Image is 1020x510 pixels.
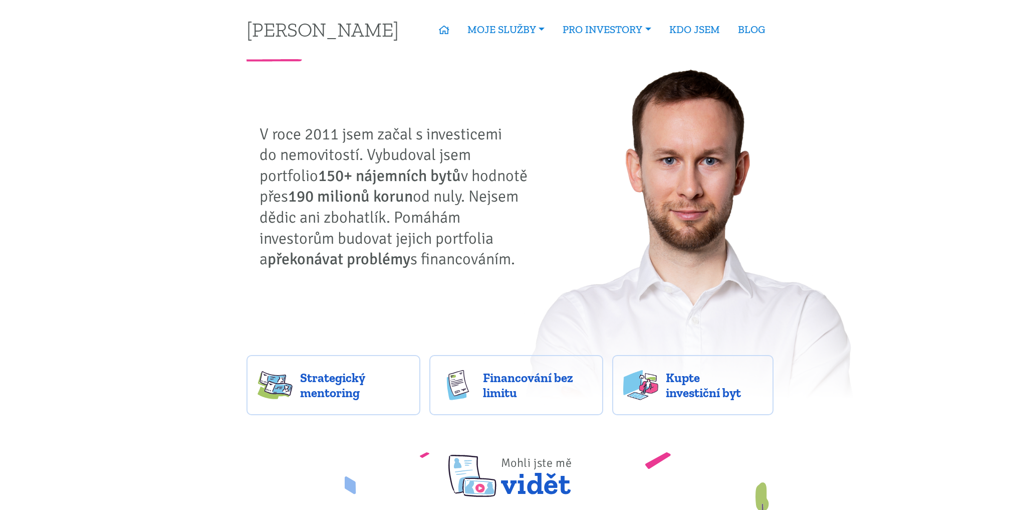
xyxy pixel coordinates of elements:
[623,370,658,400] img: flats
[458,18,554,41] a: MOJE SLUŽBY
[501,455,572,470] span: Mohli jste mě
[501,443,572,497] span: vidět
[440,370,475,400] img: finance
[660,18,729,41] a: KDO JSEM
[246,20,399,39] a: [PERSON_NAME]
[260,124,535,270] p: V roce 2011 jsem začal s investicemi do nemovitostí. Vybudoval jsem portfolio v hodnotě přes od n...
[729,18,774,41] a: BLOG
[554,18,660,41] a: PRO INVESTORY
[429,355,603,415] a: Financování bez limitu
[246,355,420,415] a: Strategický mentoring
[268,249,410,269] strong: překonávat problémy
[612,355,774,415] a: Kupte investiční byt
[318,166,461,186] strong: 150+ nájemních bytů
[666,370,763,400] span: Kupte investiční byt
[300,370,409,400] span: Strategický mentoring
[288,187,413,206] strong: 190 milionů korun
[258,370,293,400] img: strategy
[483,370,592,400] span: Financování bez limitu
